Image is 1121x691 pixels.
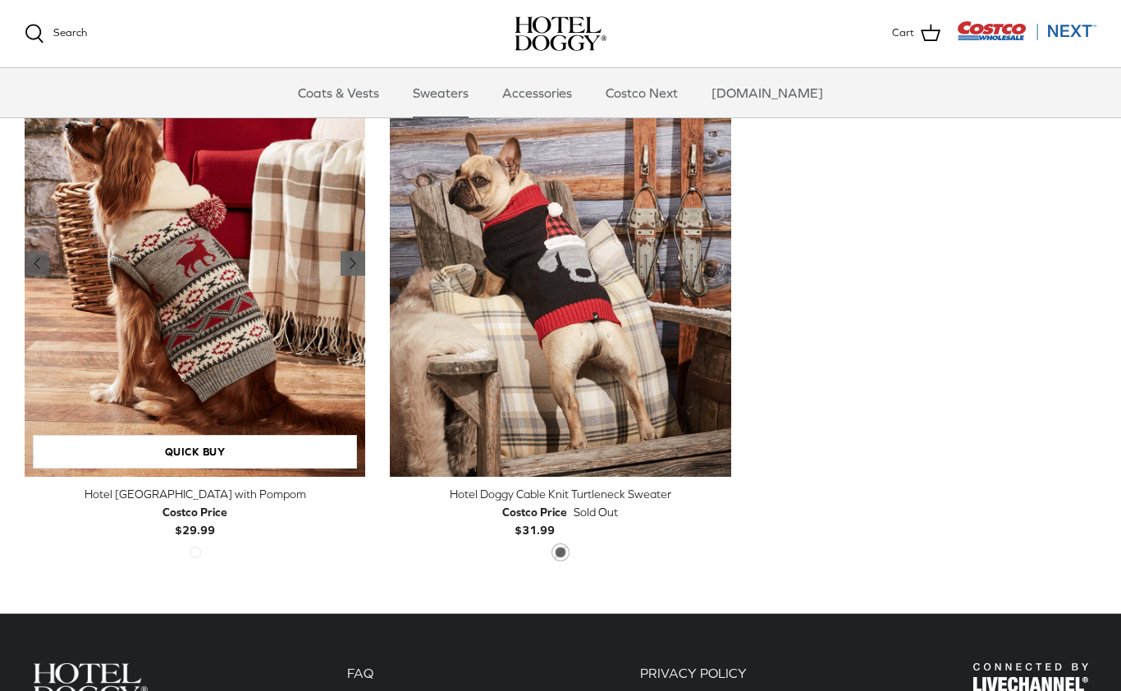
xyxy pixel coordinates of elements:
[892,25,914,42] span: Cart
[515,16,606,51] a: hoteldoggy.com hoteldoggycom
[25,24,87,43] a: Search
[341,251,365,276] a: Previous
[390,485,730,503] div: Hotel Doggy Cable Knit Turtleneck Sweater
[33,435,357,469] a: Quick buy
[390,51,730,477] a: Hotel Doggy Cable Knit Turtleneck Sweater
[390,485,730,540] a: Hotel Doggy Cable Knit Turtleneck Sweater Costco Price$31.99 Sold Out
[283,68,394,117] a: Coats & Vests
[892,23,940,44] a: Cart
[574,503,618,521] span: Sold Out
[25,485,365,503] div: Hotel [GEOGRAPHIC_DATA] with Pompom
[25,51,365,477] a: Hotel Doggy Fair Isle Sweater with Pompom
[502,503,567,521] div: Costco Price
[162,503,227,537] b: $29.99
[697,68,838,117] a: [DOMAIN_NAME]
[591,68,693,117] a: Costco Next
[162,503,227,521] div: Costco Price
[53,26,87,39] span: Search
[640,666,747,680] a: PRIVACY POLICY
[398,68,483,117] a: Sweaters
[957,31,1096,43] a: Visit Costco Next
[957,21,1096,41] img: Costco Next
[347,666,373,680] a: FAQ
[25,251,49,276] a: Previous
[515,16,606,51] img: hoteldoggycom
[487,68,587,117] a: Accessories
[25,485,365,540] a: Hotel [GEOGRAPHIC_DATA] with Pompom Costco Price$29.99
[502,503,567,537] b: $31.99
